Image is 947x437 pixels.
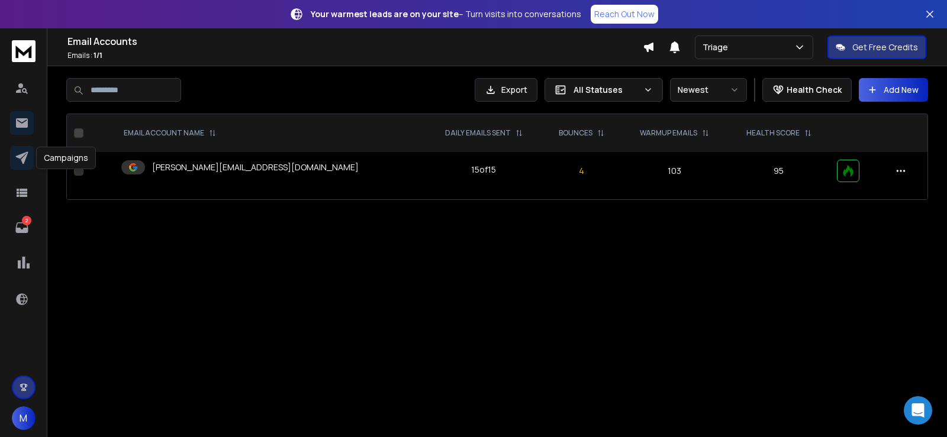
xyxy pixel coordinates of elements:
button: Export [475,78,537,102]
p: Emails : [67,51,643,60]
p: HEALTH SCORE [746,128,800,138]
td: 103 [621,152,728,190]
button: Get Free Credits [827,35,926,59]
p: [PERSON_NAME][EMAIL_ADDRESS][DOMAIN_NAME] [152,161,359,173]
p: Triage [703,41,733,53]
p: DAILY EMAILS SENT [445,128,511,138]
td: 95 [728,152,830,190]
p: BOUNCES [559,128,592,138]
p: Health Check [787,84,842,96]
button: Newest [670,78,747,102]
div: Open Intercom Messenger [904,396,932,425]
p: 4 [549,165,613,177]
p: All Statuses [574,84,639,96]
a: 2 [10,216,34,239]
span: 1 / 1 [94,50,102,60]
p: 2 [22,216,31,225]
a: Reach Out Now [591,5,658,24]
p: WARMUP EMAILS [640,128,697,138]
img: logo [12,40,36,62]
p: Get Free Credits [852,41,918,53]
button: M [12,406,36,430]
button: Add New [859,78,928,102]
p: Reach Out Now [594,8,655,20]
div: Campaigns [36,147,96,169]
p: – Turn visits into conversations [311,8,581,20]
div: 15 of 15 [471,164,496,176]
h1: Email Accounts [67,34,643,48]
button: Health Check [762,78,852,102]
strong: Your warmest leads are on your site [311,8,459,20]
div: EMAIL ACCOUNT NAME [124,128,216,138]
